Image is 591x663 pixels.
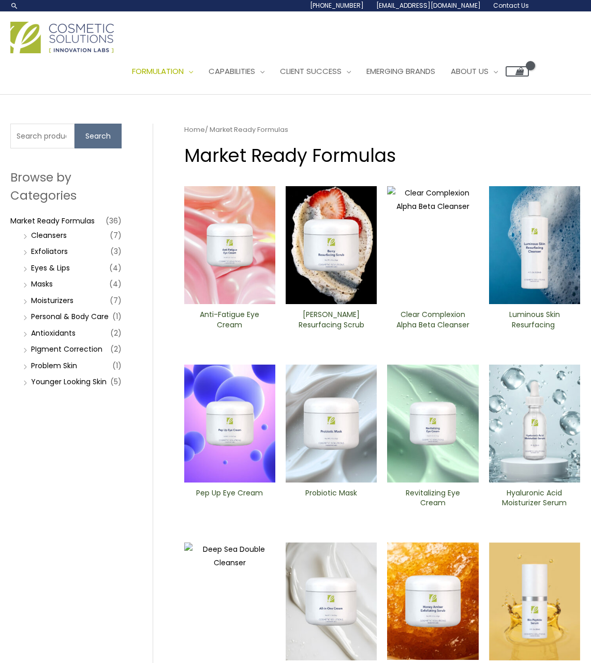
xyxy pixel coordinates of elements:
[110,326,122,340] span: (2)
[110,244,122,259] span: (3)
[376,1,481,10] span: [EMAIL_ADDRESS][DOMAIN_NAME]
[109,261,122,275] span: (4)
[193,488,267,511] a: Pep Up Eye Cream
[31,263,70,273] a: Eyes & Lips
[294,310,368,329] h2: [PERSON_NAME] Resurfacing Scrub
[110,374,122,389] span: (5)
[31,295,73,306] a: Moisturizers
[396,488,470,511] a: Revitalizing ​Eye Cream
[451,66,489,77] span: About Us
[286,365,377,483] img: Probiotic Mask
[294,488,368,508] h2: Probiotic Mask
[193,310,267,333] a: Anti-Fatigue Eye Cream
[110,228,122,243] span: (7)
[31,311,109,322] a: Personal & Body Care
[396,310,470,333] a: Clear Complexion Alpha Beta ​Cleanser
[31,279,53,289] a: Masks
[112,358,122,373] span: (1)
[184,143,581,168] h1: Market Ready Formulas
[184,124,581,136] nav: Breadcrumb
[31,376,107,387] a: Younger Looking Skin
[106,214,122,228] span: (36)
[193,488,267,508] h2: Pep Up Eye Cream
[396,488,470,508] h2: Revitalizing ​Eye Cream
[294,310,368,333] a: [PERSON_NAME] Resurfacing Scrub
[31,230,67,240] a: Cleansers
[75,124,122,148] button: Search
[280,66,342,77] span: Client Success
[497,310,571,333] a: Luminous Skin Resurfacing ​Cleanser
[10,2,19,10] a: Search icon link
[294,488,368,511] a: Probiotic Mask
[506,66,529,77] a: View Shopping Cart, empty
[10,169,122,204] h2: Browse by Categories
[116,56,529,87] nav: Site Navigation
[31,328,76,338] a: Antioxidants
[10,22,114,53] img: Cosmetic Solutions Logo
[489,365,580,483] img: Hyaluronic moisturizer Serum
[497,488,571,508] h2: Hyaluronic Acid Moisturizer Serum
[387,186,478,304] img: Clear Complexion Alpha Beta ​Cleanser
[396,310,470,329] h2: Clear Complexion Alpha Beta ​Cleanser
[184,365,275,483] img: Pep Up Eye Cream
[387,365,478,483] img: Revitalizing ​Eye Cream
[272,56,359,87] a: Client Success
[286,543,377,660] img: All In One Cream
[184,125,205,134] a: Home
[110,293,122,308] span: (7)
[489,186,580,304] img: Luminous Skin Resurfacing ​Cleanser
[31,246,68,257] a: Exfoliators
[31,360,77,371] a: Problem Skin
[443,56,506,87] a: About Us
[10,216,95,226] a: Market Ready Formulas
[497,310,571,329] h2: Luminous Skin Resurfacing ​Cleanser
[10,124,75,148] input: Search products…
[366,66,435,77] span: Emerging Brands
[286,186,377,304] img: Berry Resurfacing Scrub
[112,309,122,324] span: (1)
[109,277,122,291] span: (4)
[310,1,364,10] span: [PHONE_NUMBER]
[193,310,267,329] h2: Anti-Fatigue Eye Cream
[31,344,102,354] a: PIgment Correction
[359,56,443,87] a: Emerging Brands
[493,1,529,10] span: Contact Us
[209,66,255,77] span: Capabilities
[110,342,122,356] span: (2)
[132,66,184,77] span: Formulation
[489,543,580,660] img: Bio-Peptide ​Serum
[201,56,272,87] a: Capabilities
[497,488,571,511] a: Hyaluronic Acid Moisturizer Serum
[387,543,478,660] img: Amber Honey Cleansing Scrub
[184,186,275,304] img: Anti Fatigue Eye Cream
[124,56,201,87] a: Formulation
